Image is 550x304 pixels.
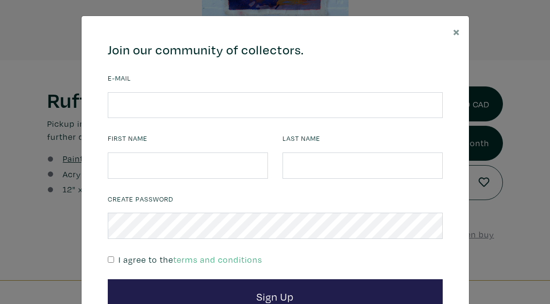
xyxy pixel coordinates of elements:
span: × [453,23,460,40]
label: First Name [108,133,148,144]
a: terms and conditions [173,254,262,265]
h4: Join our community of collectors. [108,42,443,58]
label: Last Name [283,133,320,144]
label: Create Password [108,194,173,204]
label: E-mail [108,73,131,84]
p: I agree to the [118,253,262,266]
button: Close [444,16,469,47]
